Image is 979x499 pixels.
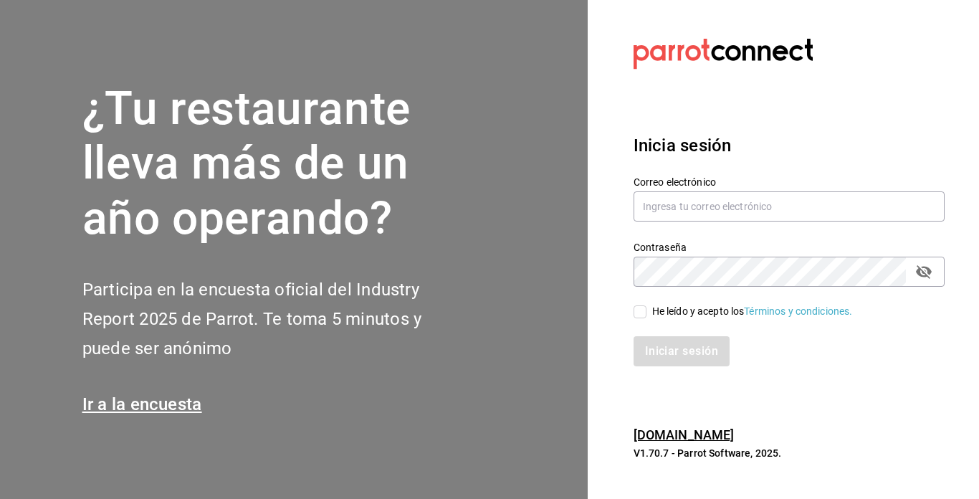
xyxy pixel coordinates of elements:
div: He leído y acepto los [652,304,853,319]
h1: ¿Tu restaurante lleva más de un año operando? [82,82,469,247]
a: [DOMAIN_NAME] [634,427,735,442]
label: Correo electrónico [634,176,945,186]
label: Contraseña [634,242,945,252]
p: V1.70.7 - Parrot Software, 2025. [634,446,945,460]
a: Términos y condiciones. [744,305,852,317]
button: passwordField [912,260,936,284]
input: Ingresa tu correo electrónico [634,191,945,222]
h3: Inicia sesión [634,133,945,158]
a: Ir a la encuesta [82,394,202,414]
h2: Participa en la encuesta oficial del Industry Report 2025 de Parrot. Te toma 5 minutos y puede se... [82,275,469,363]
